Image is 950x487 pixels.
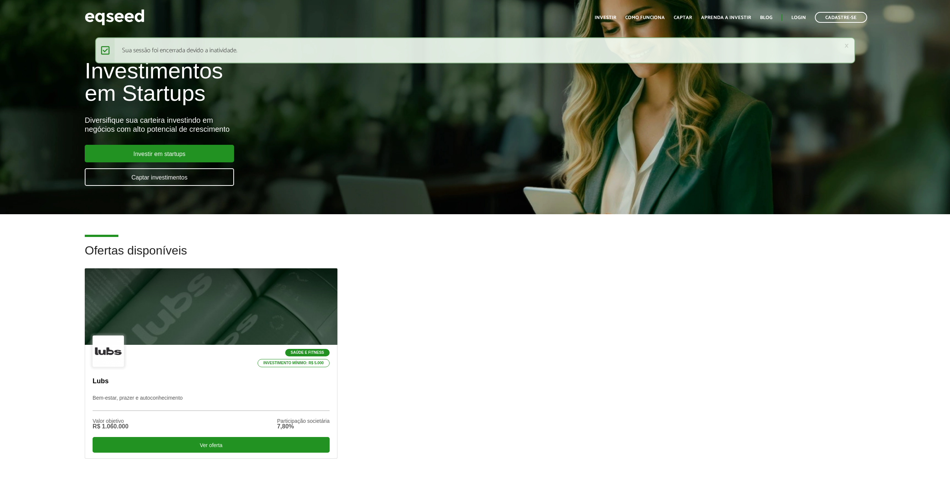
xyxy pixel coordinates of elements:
a: Login [791,15,806,20]
a: Cadastre-se [815,12,867,23]
a: Captar [674,15,692,20]
div: Valor objetivo [93,418,128,424]
div: R$ 1.060.000 [93,424,128,430]
p: Saúde e Fitness [285,349,330,356]
a: × [844,42,849,50]
a: Saúde e Fitness Investimento mínimo: R$ 5.000 Lubs Bem-estar, prazer e autoconhecimento Valor obj... [85,268,337,458]
h2: Ofertas disponíveis [85,244,865,268]
a: Investir em startups [85,145,234,162]
a: Investir [595,15,616,20]
a: Blog [760,15,772,20]
div: Participação societária [277,418,330,424]
h1: Investimentos em Startups [85,60,549,104]
a: Aprenda a investir [701,15,751,20]
p: Bem-estar, prazer e autoconhecimento [93,395,330,411]
p: Investimento mínimo: R$ 5.000 [258,359,330,367]
img: EqSeed [85,7,144,27]
div: Sua sessão foi encerrada devido a inatividade. [95,37,855,63]
div: Diversifique sua carteira investindo em negócios com alto potencial de crescimento [85,116,549,134]
a: Como funciona [625,15,665,20]
div: 7,80% [277,424,330,430]
p: Lubs [93,377,330,385]
div: Ver oferta [93,437,330,453]
a: Captar investimentos [85,168,234,186]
